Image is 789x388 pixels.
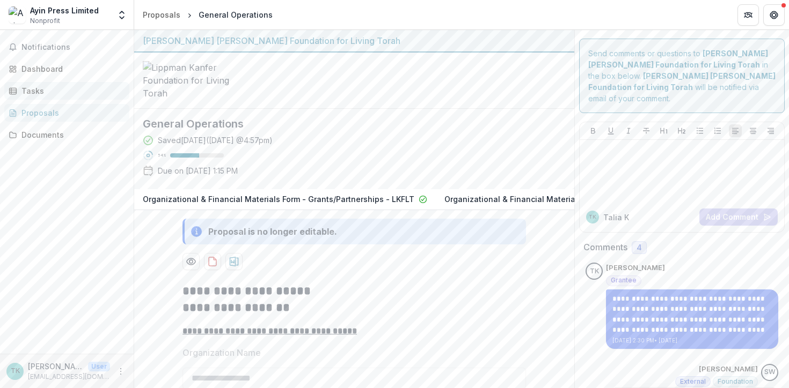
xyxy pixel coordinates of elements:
button: Align Center [747,124,759,137]
p: [DATE] 2:30 PM • [DATE] [612,337,772,345]
button: download-proposal [204,253,221,270]
button: Get Help [763,4,785,26]
p: [PERSON_NAME] [699,364,758,375]
button: Strike [640,124,653,137]
span: External [680,378,706,385]
div: Documents [21,129,121,140]
button: Italicize [622,124,635,137]
div: Proposal is no longer editable. [208,225,337,238]
a: Documents [4,126,129,144]
p: User [88,362,110,371]
strong: [PERSON_NAME] [PERSON_NAME] Foundation for Living Torah [588,71,776,92]
span: Nonprofit [30,16,60,26]
p: Talia K [603,212,629,223]
button: Preview f6660a3a-ab00-417f-b27c-d6e8b26865ab-11.pdf [182,253,200,270]
a: Proposals [138,7,185,23]
p: 54 % [158,152,166,159]
div: Saved [DATE] ( [DATE] @ 4:57pm ) [158,135,273,146]
p: Due on [DATE] 1:15 PM [158,165,238,176]
p: [EMAIL_ADDRESS][DOMAIN_NAME] [28,372,110,382]
p: Organizational & Financial Materials Form - Grants/Partnerships - LKFLT [143,193,414,205]
button: Partners [737,4,759,26]
button: More [114,365,127,378]
div: Proposals [21,107,121,118]
div: Tasks [21,85,121,96]
h2: General Operations [143,117,549,130]
button: Underline [604,124,617,137]
span: 4 [637,243,642,252]
span: Grantee [611,277,637,284]
button: Align Left [729,124,742,137]
div: Send comments or questions to in the box below. will be notified via email of your comment. [579,39,785,113]
div: Samantha Carlin Willis [764,369,776,376]
button: Ordered List [711,124,724,137]
h2: Comments [583,242,627,252]
button: Align Right [764,124,777,137]
a: Dashboard [4,60,129,78]
span: Foundation [718,378,753,385]
button: Bold [587,124,600,137]
div: [PERSON_NAME] [PERSON_NAME] Foundation for Living Torah [143,34,566,47]
div: Talia Krevsky [590,268,599,275]
p: [PERSON_NAME] [606,263,665,273]
div: Ayin Press Limited [30,5,99,16]
button: download-proposal [225,253,243,270]
button: Add Comment [699,208,778,226]
a: Proposals [4,104,129,122]
div: Dashboard [21,63,121,74]
div: Talia Krevsky [589,214,596,220]
button: Bullet List [693,124,706,137]
img: Lippman Kanfer Foundation for Living Torah [143,61,250,100]
div: Proposals [143,9,180,20]
p: [PERSON_NAME] [28,361,84,372]
a: Tasks [4,82,129,100]
div: General Operations [199,9,273,20]
p: Organization Name [182,346,261,359]
nav: breadcrumb [138,7,277,23]
button: Notifications [4,39,129,56]
div: Talia Krevsky [11,368,20,375]
img: Ayin Press Limited [9,6,26,24]
p: Organizational & Financial Materials Form - Grants/Partnerships - LKFLT [444,193,716,205]
span: Notifications [21,43,125,52]
button: Open entity switcher [114,4,129,26]
button: Heading 1 [657,124,670,137]
button: Heading 2 [675,124,688,137]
